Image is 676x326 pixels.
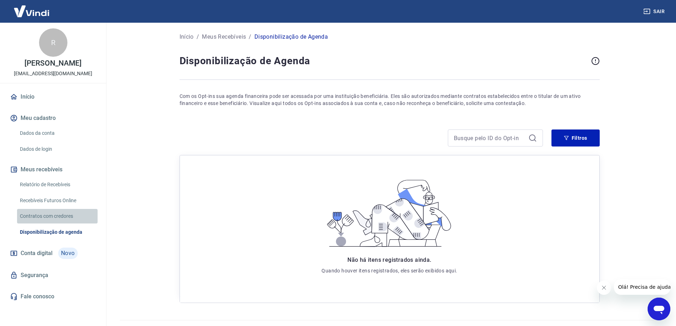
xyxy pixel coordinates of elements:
a: Fale conosco [9,289,98,304]
a: Relatório de Recebíveis [17,177,98,192]
iframe: Mensagem da empresa [614,279,670,295]
button: Sair [642,5,667,18]
a: Início [180,33,194,41]
span: Novo [58,248,78,259]
button: Meus recebíveis [9,162,98,177]
a: Segurança [9,267,98,283]
input: Busque pelo ID do Opt-in [454,133,526,143]
p: Quando houver itens registrados, eles serão exibidos aqui. [321,267,457,274]
p: / [197,33,199,41]
p: [PERSON_NAME] [24,60,81,67]
div: R [39,28,67,57]
a: Contratos com credores [17,209,98,223]
a: Dados da conta [17,126,98,140]
a: Disponibilização de agenda [17,225,98,239]
button: Filtros [551,129,600,147]
img: Vindi [9,0,55,22]
p: Com os Opt-ins sua agenda financeira pode ser acessada por uma instituição beneficiária. Eles são... [180,93,600,107]
a: Conta digitalNovo [9,245,98,262]
a: Dados de login [17,142,98,156]
span: Não há itens registrados ainda. [347,256,431,263]
span: Olá! Precisa de ajuda? [4,5,60,11]
span: Conta digital [21,248,53,258]
a: Início [9,89,98,105]
button: Meu cadastro [9,110,98,126]
h4: Disponibilização de Agenda [180,54,588,68]
a: Recebíveis Futuros Online [17,193,98,208]
iframe: Botão para abrir a janela de mensagens [648,298,670,320]
p: Disponibilização de Agenda [254,33,328,41]
p: [EMAIL_ADDRESS][DOMAIN_NAME] [14,70,92,77]
a: Meus Recebíveis [202,33,246,41]
p: / [249,33,251,41]
iframe: Fechar mensagem [597,281,611,295]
